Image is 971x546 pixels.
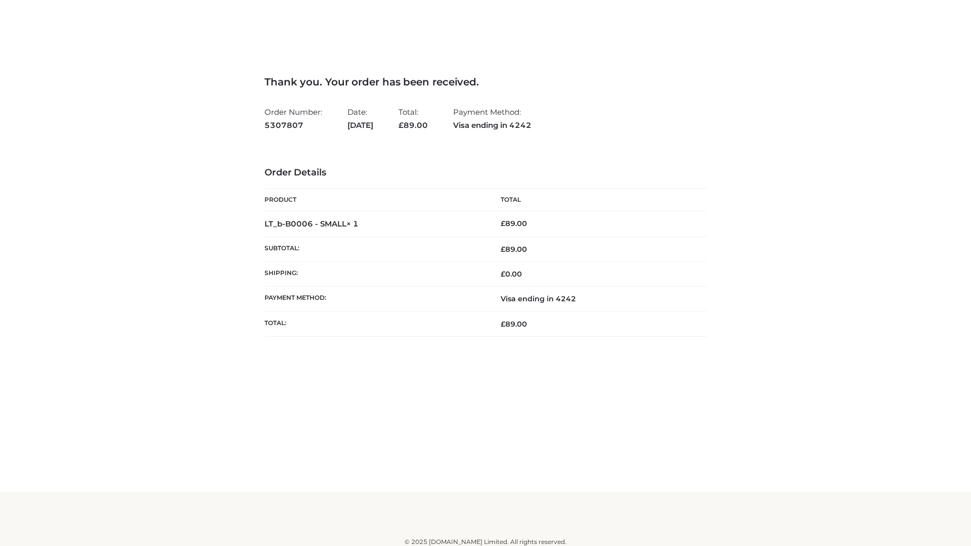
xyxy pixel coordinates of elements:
span: 89.00 [501,245,527,254]
strong: 5307807 [264,119,322,132]
li: Order Number: [264,103,322,134]
th: Subtotal: [264,237,485,261]
bdi: 89.00 [501,219,527,228]
span: £ [501,219,505,228]
th: Payment method: [264,287,485,311]
li: Date: [347,103,373,134]
h3: Thank you. Your order has been received. [264,76,707,88]
span: £ [501,245,505,254]
th: Product [264,189,485,211]
strong: × 1 [346,219,359,229]
th: Shipping: [264,262,485,287]
bdi: 0.00 [501,269,522,279]
span: 89.00 [501,320,527,329]
td: Visa ending in 4242 [485,287,707,311]
strong: Visa ending in 4242 [453,119,532,132]
span: £ [501,269,505,279]
li: Total: [399,103,428,134]
li: Payment Method: [453,103,532,134]
strong: [DATE] [347,119,373,132]
th: Total: [264,311,485,336]
strong: LT_b-B0006 - SMALL [264,219,359,229]
th: Total [485,189,707,211]
h3: Order Details [264,167,707,178]
span: £ [399,120,404,130]
span: 89.00 [399,120,428,130]
span: £ [501,320,505,329]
